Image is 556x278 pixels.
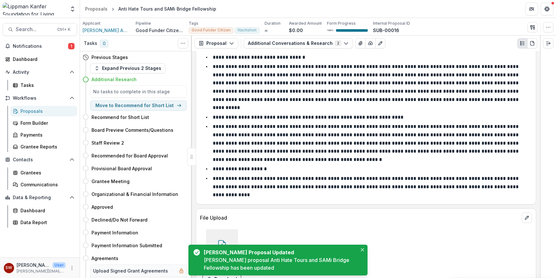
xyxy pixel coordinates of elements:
[244,38,353,48] button: Additional Conversations & Research2
[13,195,67,200] span: Data & Reporting
[527,38,537,48] button: PDF view
[136,21,151,26] p: Pipeline
[90,63,165,73] button: Expand Previous 2 Stages
[52,262,66,268] p: User
[359,246,366,254] button: Close
[13,157,67,163] span: Contacts
[10,205,77,216] a: Dashboard
[20,120,72,126] div: Form Builder
[204,249,355,256] div: [PERSON_NAME] Proposal Updated
[91,165,152,172] h4: Provisional Board Approval
[10,141,77,152] a: Grantee Reports
[17,268,66,274] p: [PERSON_NAME][EMAIL_ADDRESS][DOMAIN_NAME]
[525,3,538,15] button: Partners
[178,38,188,48] button: Toggle View Cancelled Tasks
[93,88,184,95] h5: No tasks to complete in this stage
[10,80,77,90] a: Tasks
[91,76,137,83] h4: Additional Research
[56,26,72,33] div: Ctrl + K
[3,192,77,203] button: Open Data & Reporting
[543,38,553,48] button: Expand right
[83,4,110,13] a: Proposals
[91,139,124,146] h4: Staff Review 2
[91,229,138,236] h4: Payment Information
[192,28,231,32] span: Good Funder Citizen
[3,54,77,64] a: Dashboard
[522,213,532,223] button: edit
[375,38,385,48] button: Edit as form
[83,27,131,34] a: [PERSON_NAME] American Mizrahi Initiative Inc
[17,262,50,268] p: [PERSON_NAME]
[91,242,162,249] h4: Payment Information Submitted
[91,152,168,159] h4: Recommended for Board Approval
[20,219,72,226] div: Data Report
[68,3,77,15] button: Open entity switcher
[91,127,173,133] h4: Board Preview Comments/Questions
[3,23,77,36] button: Search...
[136,27,184,34] p: Good Funder Citizen Process
[355,38,366,48] button: View Attached Files
[10,167,77,178] a: Grantees
[16,26,53,32] span: Search...
[289,21,322,26] p: Awarded Amount
[189,21,198,26] p: Tags
[68,43,75,49] span: 1
[10,217,77,228] a: Data Report
[20,169,72,176] div: Grantees
[3,41,77,51] button: Notifications1
[100,40,108,47] span: 0
[327,21,356,26] p: Form Progress
[10,106,77,116] a: Proposals
[265,27,268,34] p: ∞
[91,178,130,185] h4: Grantee Meeting
[20,181,72,188] div: Communications
[68,264,76,272] button: More
[13,96,67,101] span: Workflows
[373,27,399,34] p: SUB-00016
[84,41,97,46] h3: Tasks
[91,191,178,198] h4: Organizational & Financial Information
[3,93,77,103] button: Open Workflows
[90,100,187,111] button: Move to Recommend for Short List
[289,27,303,34] p: $0.00
[3,3,66,15] img: Lippman Kanfer Foundation for Living Torah logo
[6,266,12,270] div: Samantha Carlin Willis
[13,70,67,75] span: Activity
[91,204,113,210] h4: Approved
[91,216,147,223] h4: Declined/Do Not Forward
[20,143,72,150] div: Grantee Reports
[118,5,216,12] div: Anti Hate Tours and SAMi Bridge Fellowship
[91,255,118,262] h4: Agreements
[20,108,72,114] div: Proposals
[195,38,238,48] button: Proposal
[327,28,333,33] p: 100 %
[10,118,77,128] a: Form Builder
[10,130,77,140] a: Payments
[204,256,357,272] div: [PERSON_NAME] proposal Anti Hate Tours and SAMi Bridge Fellowship has been updated
[3,155,77,165] button: Open Contacts
[265,21,281,26] p: Duration
[93,267,168,274] h5: Upload Signed Grant Agreements
[85,5,107,12] div: Proposals
[373,21,410,26] p: Internal Proposal ID
[238,28,257,32] span: Nachshon
[3,67,77,77] button: Open Activity
[200,214,519,222] p: File Upload
[10,179,77,190] a: Communications
[91,54,128,61] h4: Previous Stages
[20,207,72,214] div: Dashboard
[517,38,528,48] button: Plaintext view
[13,44,68,49] span: Notifications
[20,82,72,88] div: Tasks
[541,3,553,15] button: Get Help
[13,56,72,63] div: Dashboard
[20,131,72,138] div: Payments
[83,4,219,13] nav: breadcrumb
[83,21,100,26] p: Applicant
[91,114,149,121] h4: Recommend for Short List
